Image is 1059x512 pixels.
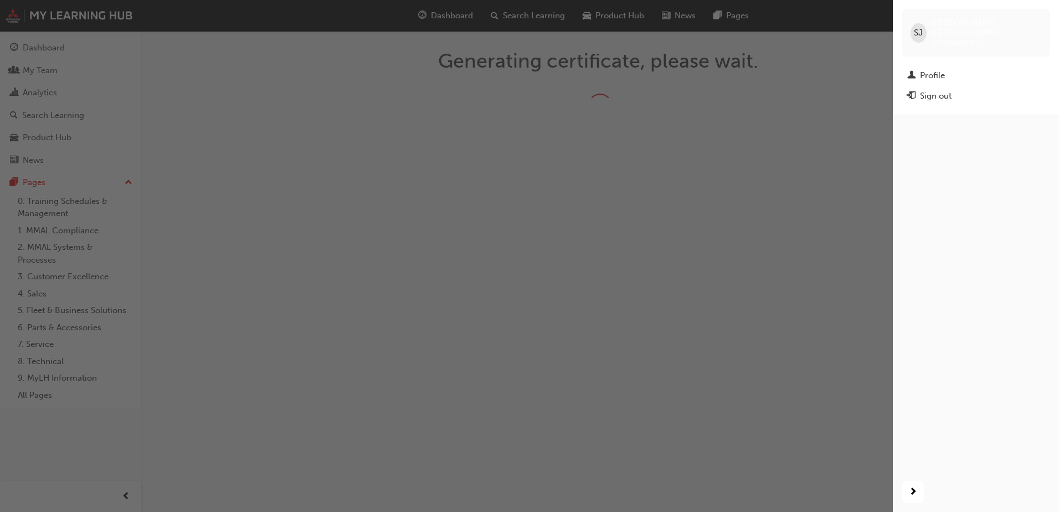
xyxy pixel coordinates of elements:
a: Profile [902,65,1050,86]
span: 0005962087 [931,38,977,48]
span: next-icon [909,485,917,499]
span: [PERSON_NAME] [PERSON_NAME] [931,18,1041,38]
span: exit-icon [907,91,916,101]
div: Profile [920,69,945,82]
div: Sign out [920,90,952,103]
span: SJ [914,27,923,39]
button: Sign out [902,86,1050,106]
span: man-icon [907,71,916,81]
